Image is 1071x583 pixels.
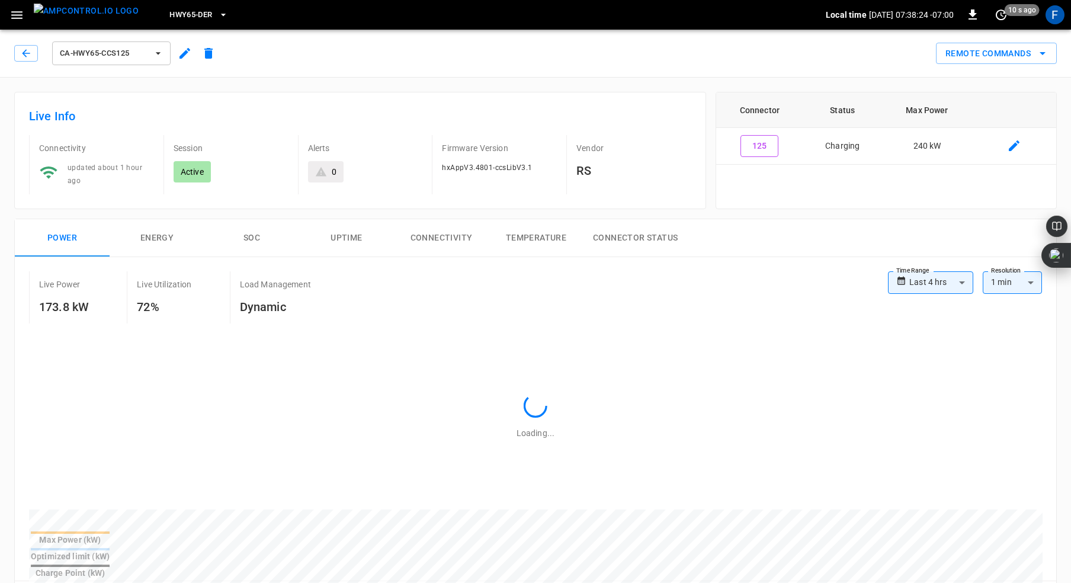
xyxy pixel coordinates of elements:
[308,142,423,154] p: Alerts
[936,43,1057,65] button: Remote Commands
[716,92,803,128] th: Connector
[576,142,691,154] p: Vendor
[991,266,1021,276] label: Resolution
[489,219,583,257] button: Temperature
[803,128,882,165] td: Charging
[60,47,147,60] span: ca-hwy65-ccs125
[576,161,691,180] h6: RS
[110,219,204,257] button: Energy
[332,166,336,178] div: 0
[442,142,557,154] p: Firmware Version
[936,43,1057,65] div: remote commands options
[896,266,929,276] label: Time Range
[240,297,311,316] h6: Dynamic
[204,219,299,257] button: SOC
[394,219,489,257] button: Connectivity
[39,297,89,316] h6: 173.8 kW
[39,142,154,154] p: Connectivity
[1046,5,1064,24] div: profile-icon
[240,278,311,290] p: Load Management
[34,4,139,18] img: ampcontrol.io logo
[137,297,191,316] h6: 72%
[68,164,142,185] span: updated about 1 hour ago
[909,271,973,294] div: Last 4 hrs
[169,8,212,22] span: HWY65-DER
[983,271,1042,294] div: 1 min
[882,128,973,165] td: 240 kW
[740,135,778,157] button: 125
[803,92,882,128] th: Status
[29,107,691,126] h6: Live Info
[882,92,973,128] th: Max Power
[174,142,288,154] p: Session
[39,278,81,290] p: Live Power
[52,41,171,65] button: ca-hwy65-ccs125
[442,164,532,172] span: hxAppV3.4801-ccsLibV3.1
[165,4,232,27] button: HWY65-DER
[517,428,554,438] span: Loading...
[1005,4,1040,16] span: 10 s ago
[716,92,1056,165] table: connector table
[992,5,1011,24] button: set refresh interval
[15,219,110,257] button: Power
[826,9,867,21] p: Local time
[137,278,191,290] p: Live Utilization
[181,166,204,178] p: Active
[583,219,687,257] button: Connector Status
[869,9,954,21] p: [DATE] 07:38:24 -07:00
[299,219,394,257] button: Uptime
